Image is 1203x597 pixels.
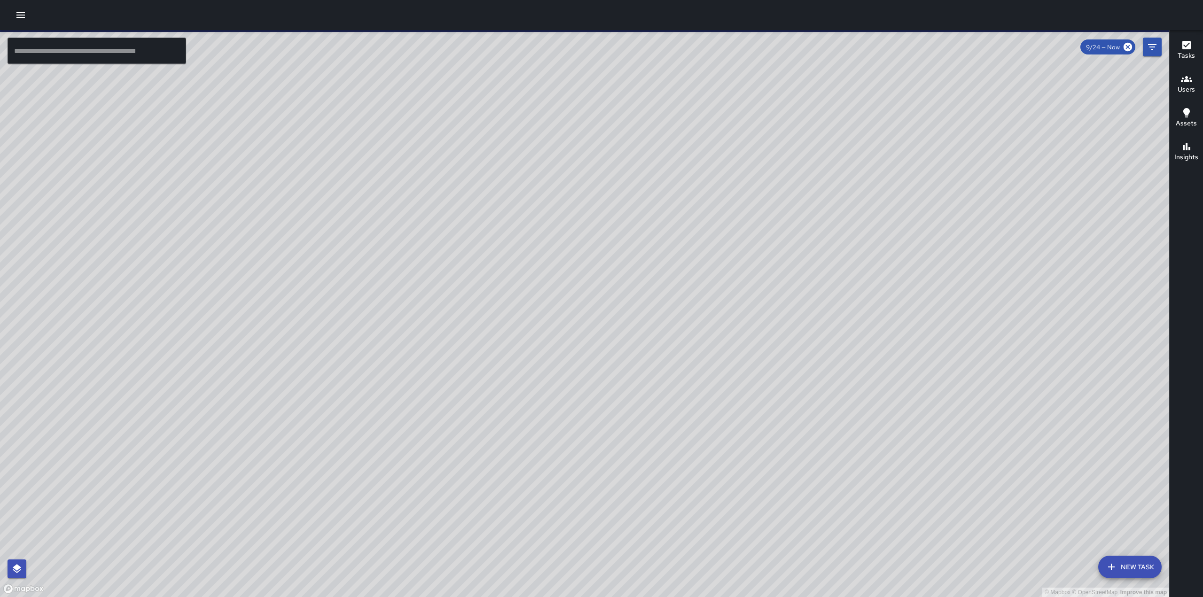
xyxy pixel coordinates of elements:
[1170,101,1203,135] button: Assets
[1178,85,1195,95] h6: Users
[1080,43,1125,51] span: 9/24 — Now
[1080,39,1135,54] div: 9/24 — Now
[1170,135,1203,169] button: Insights
[1143,38,1162,56] button: Filters
[1178,51,1195,61] h6: Tasks
[1170,68,1203,101] button: Users
[1170,34,1203,68] button: Tasks
[1174,152,1198,163] h6: Insights
[1098,556,1162,578] button: New Task
[1176,118,1197,129] h6: Assets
